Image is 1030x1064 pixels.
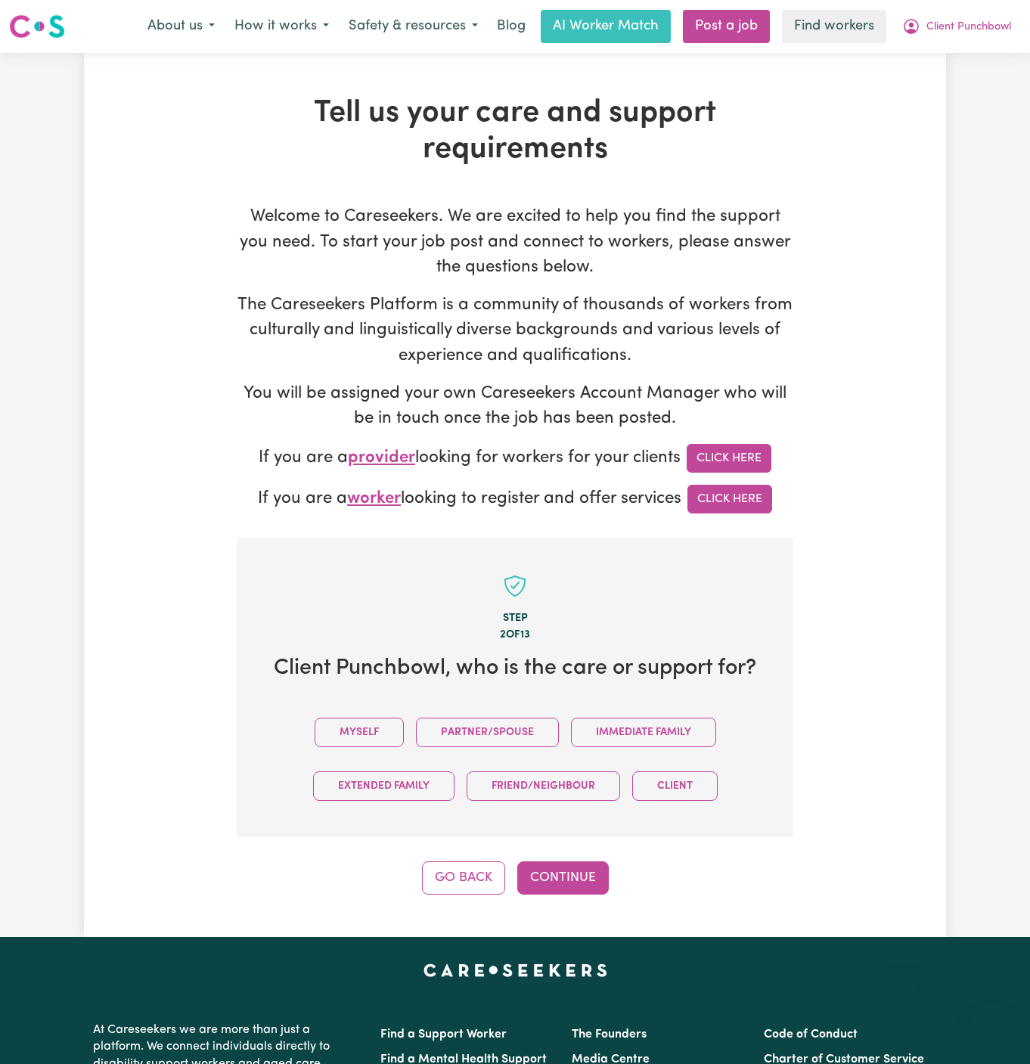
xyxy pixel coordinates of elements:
p: Welcome to Careseekers. We are excited to help you find the support you need. To start your job p... [237,204,793,281]
p: The Careseekers Platform is a community of thousands of workers from culturally and linguisticall... [237,293,793,369]
a: Code of Conduct [764,1028,858,1041]
p: You will be assigned your own Careseekers Account Manager who will be in touch once the job has b... [237,381,793,432]
a: AI Worker Match [541,10,671,43]
div: Step [261,610,769,627]
span: Client Punchbowl [926,19,1011,36]
p: If you are a looking to register and offer services [237,485,793,513]
a: Click Here [687,444,771,473]
button: Extended Family [313,771,455,801]
a: Post a job [683,10,770,43]
a: Click Here [687,485,772,513]
button: Continue [517,861,609,895]
iframe: Button to launch messaging window [970,1004,1018,1052]
img: Careseekers logo [9,13,65,40]
a: Blog [488,10,535,43]
button: Go Back [422,861,505,895]
button: How it works [225,11,339,42]
h2: Client Punchbowl , who is the care or support for? [261,655,769,681]
button: Client [632,771,718,801]
span: provider [348,449,415,467]
p: If you are a looking for workers for your clients [237,444,793,473]
button: About us [138,11,225,42]
button: My Account [892,11,1021,42]
button: Immediate Family [571,718,716,747]
iframe: Close message [889,967,919,997]
a: Find a Support Worker [380,1028,507,1041]
div: 2 of 13 [261,626,769,643]
a: Careseekers home page [423,964,607,976]
button: Safety & resources [339,11,488,42]
a: The Founders [572,1028,647,1041]
button: Myself [315,718,404,747]
button: Friend/Neighbour [467,771,620,801]
a: Find workers [782,10,886,43]
button: Partner/Spouse [416,718,559,747]
h1: Tell us your care and support requirements [237,95,793,168]
a: Careseekers logo [9,9,65,44]
span: worker [347,490,401,507]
